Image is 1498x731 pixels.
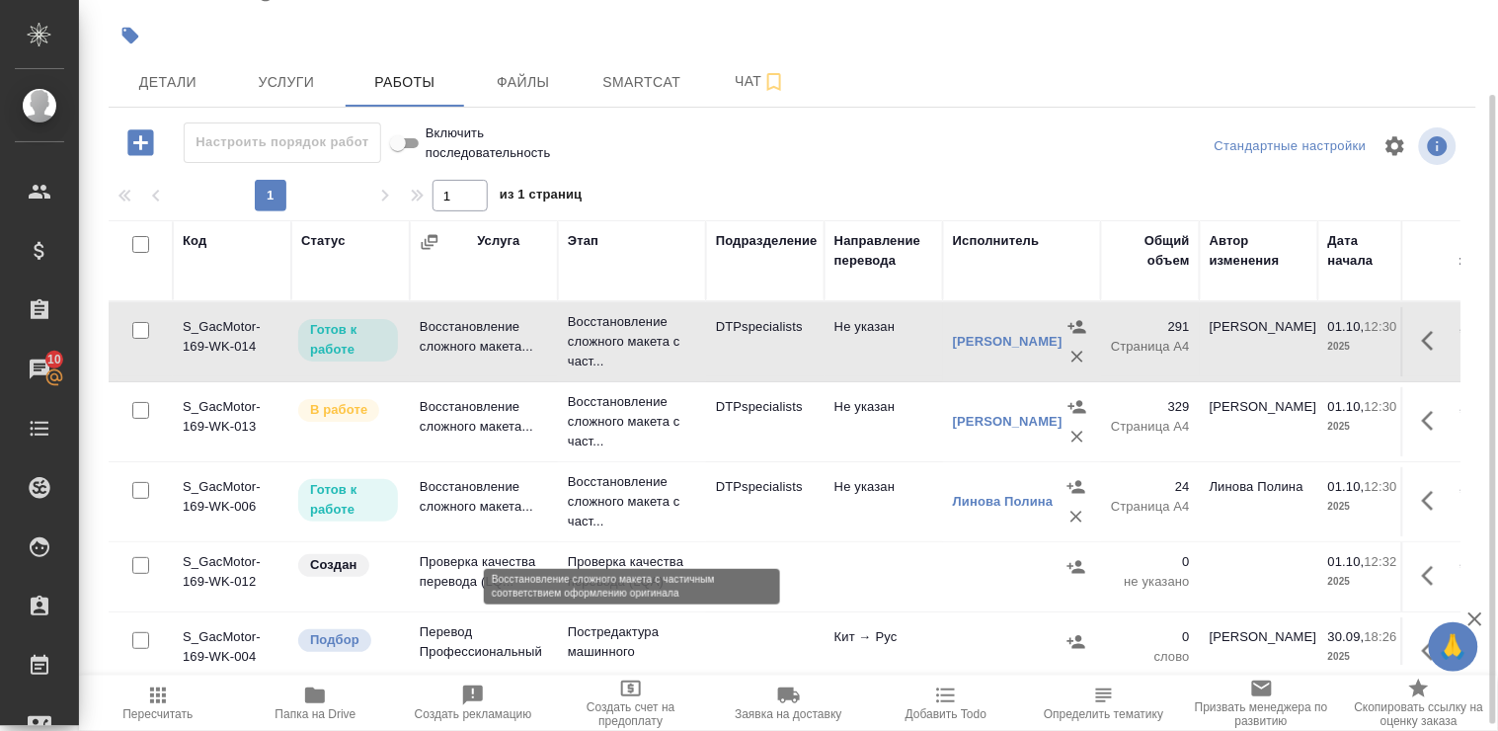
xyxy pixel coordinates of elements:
p: Страница А4 [1111,497,1190,517]
button: Пересчитать [79,676,237,731]
p: 12:32 [1365,554,1397,569]
p: 0 [1111,552,1190,572]
span: Работы [357,70,452,95]
span: Услуги [239,70,334,95]
td: Не указан [825,387,943,456]
td: DTPspecialists [706,467,825,536]
p: Постредактура машинного перевода [568,622,696,682]
td: S_GacMotor-169-WK-012 [173,542,291,611]
button: Здесь прячутся важные кнопки [1410,397,1458,445]
td: S_GacMotor-169-WK-004 [173,617,291,687]
span: Определить тематику [1044,707,1163,721]
div: Услуга [477,231,519,251]
button: 🙏 [1429,622,1478,672]
span: Папка на Drive [276,707,356,721]
button: Назначить [1062,472,1091,502]
button: Удалить [1063,342,1092,371]
span: из 1 страниц [500,183,583,211]
p: 12:30 [1365,319,1397,334]
button: Папка на Drive [237,676,395,731]
button: Добавить тэг [109,14,152,57]
button: Здесь прячутся важные кнопки [1410,627,1458,675]
td: S_GacMotor-169-WK-013 [173,387,291,456]
span: 🙏 [1437,626,1470,668]
td: Восстановление сложного макета... [410,307,558,376]
button: Здесь прячутся важные кнопки [1410,552,1458,600]
p: Готов к работе [310,480,386,520]
div: Подразделение [716,231,818,251]
p: 30.09, [1328,629,1365,644]
p: Готов к работе [310,320,386,360]
button: Здесь прячутся важные кнопки [1410,317,1458,365]
span: Добавить Todo [906,707,986,721]
p: Проверка качества перевода (LQA) [568,552,696,592]
p: В работе [310,400,367,420]
button: Добавить работу [114,122,168,163]
button: Создать счет на предоплату [552,676,710,731]
p: Восстановление сложного макета с част... [568,472,696,531]
div: Направление перевода [834,231,933,271]
span: Создать рекламацию [415,707,532,721]
div: Можно подбирать исполнителей [296,627,400,654]
p: 329 [1111,397,1190,417]
td: [PERSON_NAME] [1200,307,1318,376]
span: Пересчитать [122,707,193,721]
p: не указано [1111,572,1190,592]
div: Этап [568,231,598,251]
td: Не указан [825,467,943,536]
span: Создать счет на предоплату [564,700,698,728]
button: Назначить [1062,552,1091,582]
div: Дата начала [1328,231,1407,271]
p: 2025 [1328,572,1407,592]
button: Скопировать ссылку на оценку заказа [1340,676,1498,731]
p: 01.10, [1328,399,1365,414]
p: 12:30 [1365,479,1397,494]
button: Назначить [1063,392,1092,422]
p: Восстановление сложного макета с част... [568,392,696,451]
span: Заявка на доставку [735,707,841,721]
button: Назначить [1063,312,1092,342]
a: Линова Полина [953,494,1054,509]
td: Восстановление сложного макета... [410,387,558,456]
p: 24 [1111,477,1190,497]
div: Исполнитель может приступить к работе [296,317,400,364]
div: Исполнитель выполняет работу [296,397,400,424]
p: 01.10, [1328,554,1365,569]
a: [PERSON_NAME] [953,334,1063,349]
svg: Подписаться [762,70,786,94]
span: Чат [713,69,808,94]
div: Статус [301,231,346,251]
div: Исполнитель может приступить к работе [296,477,400,524]
span: Smartcat [594,70,689,95]
td: Линова Полина [1200,467,1318,536]
p: 291 [1111,317,1190,337]
button: Удалить [1063,422,1092,451]
span: Призвать менеджера по развитию [1195,700,1329,728]
span: Включить последовательность [426,123,551,163]
div: Исполнитель [953,231,1040,251]
p: 2025 [1328,337,1407,357]
span: Детали [120,70,215,95]
td: DTPspecialists [706,307,825,376]
span: Посмотреть информацию [1419,127,1460,165]
button: Добавить Todo [867,676,1025,731]
p: Страница А4 [1111,417,1190,437]
td: Не указан [825,307,943,376]
div: Общий объем [1111,231,1190,271]
p: Страница А4 [1111,337,1190,357]
button: Призвать менеджера по развитию [1183,676,1341,731]
span: 10 [36,350,73,369]
button: Удалить [1062,502,1091,531]
td: [PERSON_NAME] [1200,617,1318,687]
td: Кит → Рус [825,617,943,687]
td: S_GacMotor-169-WK-006 [173,467,291,536]
div: Код [183,231,206,251]
p: 0 [1111,627,1190,647]
td: DTPspecialists [706,387,825,456]
div: Автор изменения [1210,231,1308,271]
div: Заказ еще не согласован с клиентом, искать исполнителей рано [296,552,400,579]
span: Настроить таблицу [1372,122,1419,170]
p: 01.10, [1328,319,1365,334]
button: Сгруппировать [420,232,439,252]
p: 2025 [1328,417,1407,437]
